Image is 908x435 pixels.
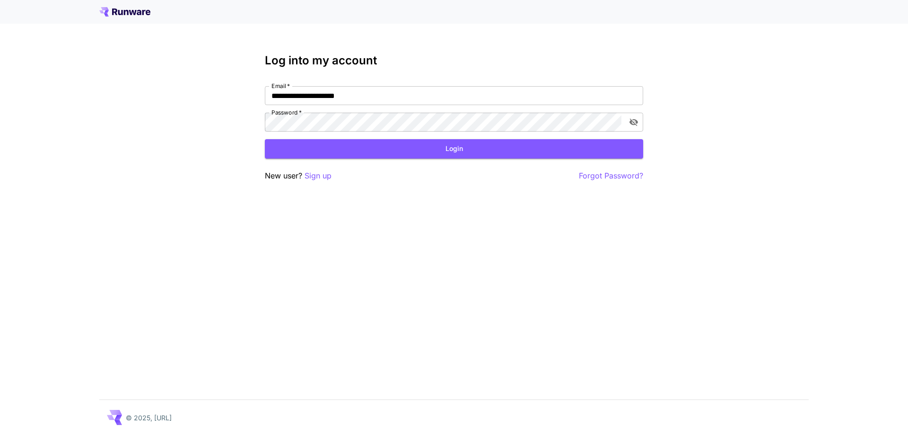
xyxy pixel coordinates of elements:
[305,170,332,182] button: Sign up
[271,82,290,90] label: Email
[265,139,643,159] button: Login
[126,413,172,423] p: © 2025, [URL]
[265,54,643,67] h3: Log into my account
[579,170,643,182] button: Forgot Password?
[625,114,642,131] button: toggle password visibility
[271,108,302,116] label: Password
[265,170,332,182] p: New user?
